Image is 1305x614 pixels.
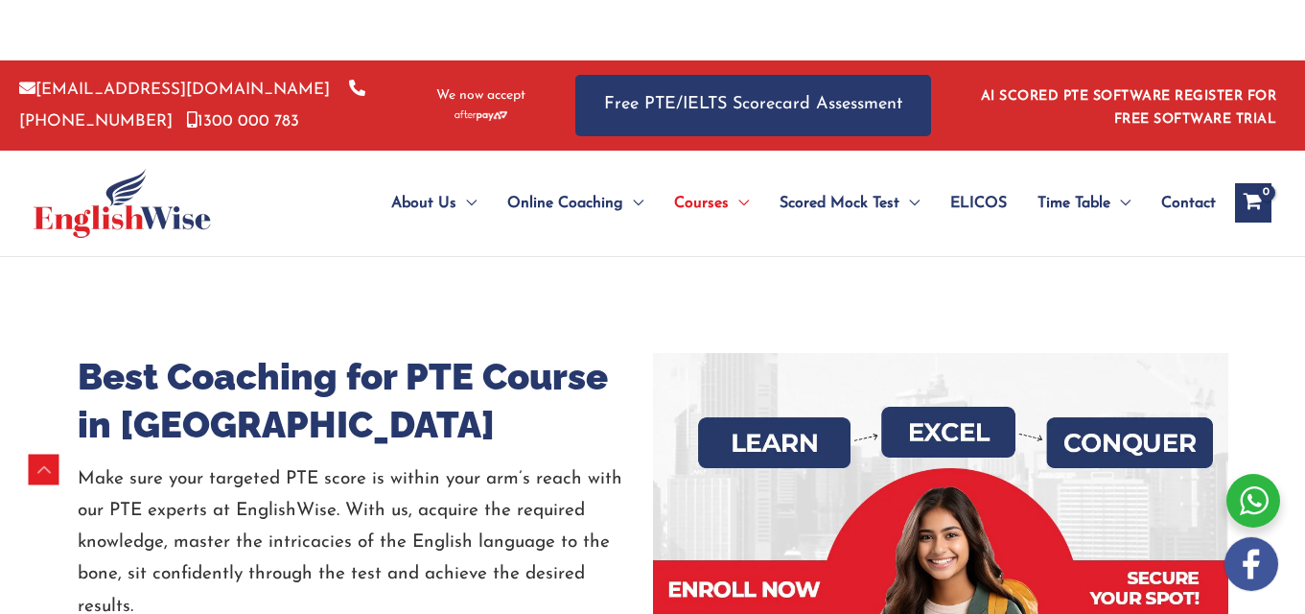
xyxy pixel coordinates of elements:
a: ELICOS [935,170,1022,237]
span: Menu Toggle [623,170,643,237]
a: CoursesMenu Toggle [659,170,764,237]
span: Courses [674,170,729,237]
span: We now accept [436,86,525,106]
span: Scored Mock Test [780,170,899,237]
a: View Shopping Cart, empty [1235,183,1271,222]
h1: Best Coaching for PTE Course in [GEOGRAPHIC_DATA] [78,353,653,449]
a: [EMAIL_ADDRESS][DOMAIN_NAME] [19,82,330,98]
span: Time Table [1037,170,1110,237]
a: Scored Mock TestMenu Toggle [764,170,935,237]
a: 1300 000 783 [187,113,299,130]
span: ELICOS [950,170,1007,237]
a: AI SCORED PTE SOFTWARE REGISTER FOR FREE SOFTWARE TRIAL [981,89,1277,127]
a: Time TableMenu Toggle [1022,170,1146,237]
nav: Site Navigation: Main Menu [345,170,1216,237]
span: Menu Toggle [1110,170,1130,237]
a: Free PTE/IELTS Scorecard Assessment [575,75,931,135]
aside: Header Widget 1 [969,74,1286,136]
a: About UsMenu Toggle [376,170,492,237]
span: Contact [1161,170,1216,237]
span: About Us [391,170,456,237]
span: Online Coaching [507,170,623,237]
img: cropped-ew-logo [34,169,211,238]
a: [PHONE_NUMBER] [19,82,365,130]
a: Online CoachingMenu Toggle [492,170,659,237]
a: Contact [1146,170,1216,237]
img: Afterpay-Logo [454,110,507,121]
span: Menu Toggle [729,170,749,237]
span: Menu Toggle [899,170,920,237]
img: white-facebook.png [1224,537,1278,591]
span: Menu Toggle [456,170,477,237]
